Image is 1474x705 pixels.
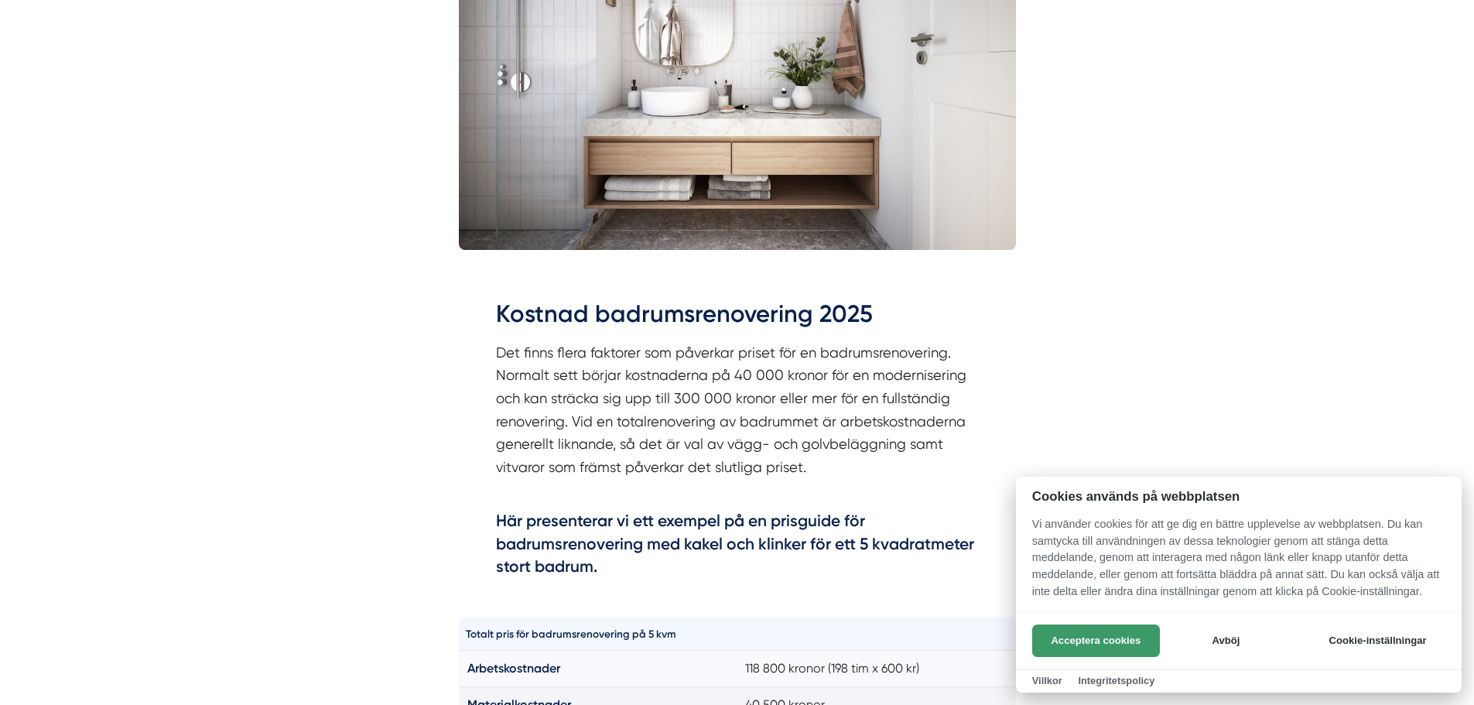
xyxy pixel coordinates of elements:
button: Avböj [1164,625,1288,657]
p: Vi använder cookies för att ge dig en bättre upplevelse av webbplatsen. Du kan samtycka till anvä... [1016,516,1462,611]
h2: Cookies används på webbplatsen [1016,489,1462,504]
a: Integritetspolicy [1078,675,1154,686]
button: Acceptera cookies [1032,625,1160,657]
a: Villkor [1032,675,1062,686]
button: Cookie-inställningar [1310,625,1445,657]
